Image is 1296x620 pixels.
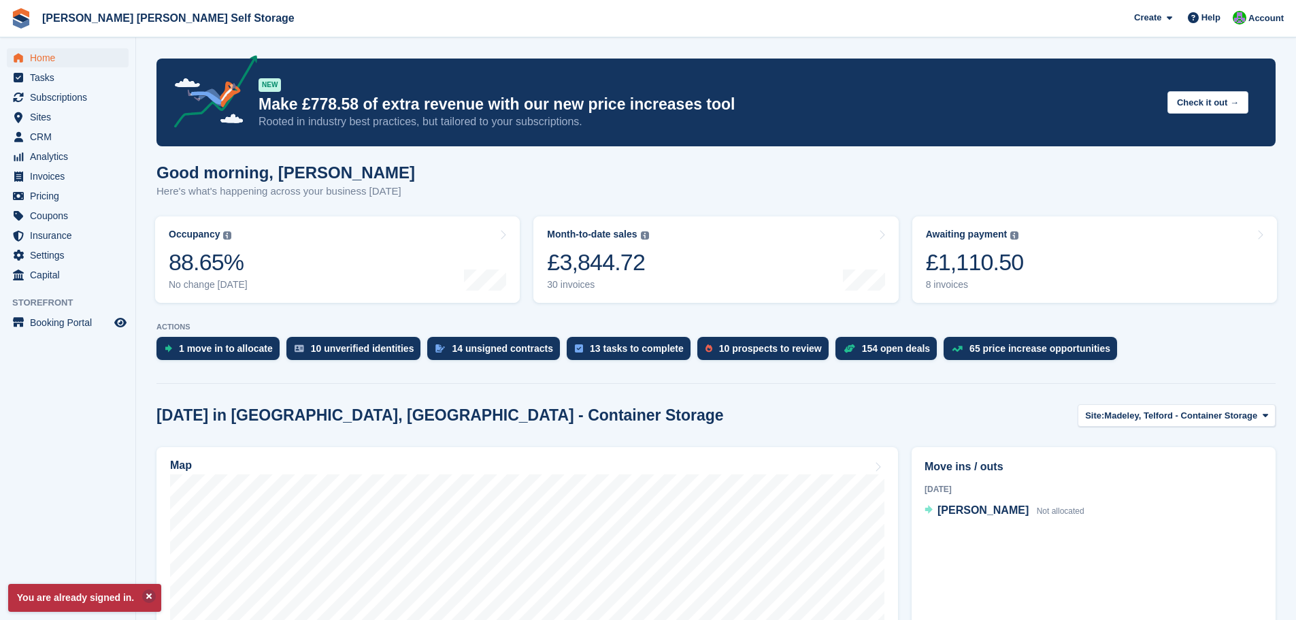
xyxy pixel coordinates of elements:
[1233,11,1246,25] img: Tom Spickernell
[7,246,129,265] a: menu
[259,95,1157,114] p: Make £778.58 of extra revenue with our new price increases tool
[30,68,112,87] span: Tasks
[862,343,930,354] div: 154 open deals
[7,68,129,87] a: menu
[37,7,300,29] a: [PERSON_NAME] [PERSON_NAME] Self Storage
[452,343,553,354] div: 14 unsigned contracts
[11,8,31,29] img: stora-icon-8386f47178a22dfd0bd8f6a31ec36ba5ce8667c1dd55bd0f319d3a0aa187defe.svg
[719,343,822,354] div: 10 prospects to review
[259,114,1157,129] p: Rooted in industry best practices, but tailored to your subscriptions.
[295,344,304,353] img: verify_identity-adf6edd0f0f0b5bbfe63781bf79b02c33cf7c696d77639b501bdc392416b5a36.svg
[926,229,1008,240] div: Awaiting payment
[30,108,112,127] span: Sites
[1201,11,1220,25] span: Help
[925,459,1263,475] h2: Move ins / outs
[7,206,129,225] a: menu
[30,246,112,265] span: Settings
[30,48,112,67] span: Home
[286,337,428,367] a: 10 unverified identities
[112,314,129,331] a: Preview store
[925,502,1084,520] a: [PERSON_NAME] Not allocated
[590,343,684,354] div: 13 tasks to complete
[533,216,898,303] a: Month-to-date sales £3,844.72 30 invoices
[435,344,445,353] img: contract_signature_icon-13c848040528278c33f63329250d36e43548de30e8caae1d1a13099fd9432cc5.svg
[170,459,192,472] h2: Map
[7,226,129,245] a: menu
[7,48,129,67] a: menu
[30,127,112,146] span: CRM
[1167,91,1248,114] button: Check it out →
[30,313,112,332] span: Booking Portal
[1085,409,1104,423] span: Site:
[169,279,248,291] div: No change [DATE]
[155,216,520,303] a: Occupancy 88.65% No change [DATE]
[547,229,637,240] div: Month-to-date sales
[7,88,129,107] a: menu
[1134,11,1161,25] span: Create
[223,231,231,240] img: icon-info-grey-7440780725fd019a000dd9b08b2336e03edf1995a4989e88bcd33f0948082b44.svg
[30,88,112,107] span: Subscriptions
[427,337,567,367] a: 14 unsigned contracts
[705,344,712,353] img: prospect-51fa495bee0391a8d652442698ab0144808aea92771e9ea1ae160a38d050c398.svg
[8,584,161,612] p: You are already signed in.
[311,343,414,354] div: 10 unverified identities
[7,167,129,186] a: menu
[1078,404,1276,427] button: Site: Madeley, Telford - Container Storage
[575,344,583,353] img: task-75834270c22a3079a89374b754ae025e5fb1db73e45f91037f5363f120a921f8.svg
[969,343,1110,354] div: 65 price increase opportunities
[30,186,112,206] span: Pricing
[169,248,248,276] div: 88.65%
[912,216,1277,303] a: Awaiting payment £1,110.50 8 invoices
[7,147,129,166] a: menu
[937,504,1029,516] span: [PERSON_NAME]
[926,248,1024,276] div: £1,110.50
[156,163,415,182] h1: Good morning, [PERSON_NAME]
[30,206,112,225] span: Coupons
[156,323,1276,331] p: ACTIONS
[547,248,648,276] div: £3,844.72
[547,279,648,291] div: 30 invoices
[30,147,112,166] span: Analytics
[697,337,835,367] a: 10 prospects to review
[259,78,281,92] div: NEW
[30,226,112,245] span: Insurance
[165,344,172,353] img: move_ins_to_allocate_icon-fdf77a2bb77ea45bf5b3d319d69a93e2d87916cf1d5bf7949dd705db3b84f3ca.svg
[925,483,1263,495] div: [DATE]
[179,343,273,354] div: 1 move in to allocate
[641,231,649,240] img: icon-info-grey-7440780725fd019a000dd9b08b2336e03edf1995a4989e88bcd33f0948082b44.svg
[1010,231,1018,240] img: icon-info-grey-7440780725fd019a000dd9b08b2336e03edf1995a4989e88bcd33f0948082b44.svg
[156,337,286,367] a: 1 move in to allocate
[1037,506,1084,516] span: Not allocated
[30,167,112,186] span: Invoices
[1248,12,1284,25] span: Account
[156,406,724,425] h2: [DATE] in [GEOGRAPHIC_DATA], [GEOGRAPHIC_DATA] - Container Storage
[835,337,944,367] a: 154 open deals
[163,55,258,133] img: price-adjustments-announcement-icon-8257ccfd72463d97f412b2fc003d46551f7dbcb40ab6d574587a9cd5c0d94...
[7,108,129,127] a: menu
[567,337,697,367] a: 13 tasks to complete
[952,346,963,352] img: price_increase_opportunities-93ffe204e8149a01c8c9dc8f82e8f89637d9d84a8eef4429ea346261dce0b2c0.svg
[844,344,855,353] img: deal-1b604bf984904fb50ccaf53a9ad4b4a5d6e5aea283cecdc64d6e3604feb123c2.svg
[7,186,129,206] a: menu
[12,296,135,310] span: Storefront
[156,184,415,199] p: Here's what's happening across your business [DATE]
[30,265,112,284] span: Capital
[7,127,129,146] a: menu
[926,279,1024,291] div: 8 invoices
[944,337,1124,367] a: 65 price increase opportunities
[169,229,220,240] div: Occupancy
[7,313,129,332] a: menu
[7,265,129,284] a: menu
[1104,409,1257,423] span: Madeley, Telford - Container Storage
